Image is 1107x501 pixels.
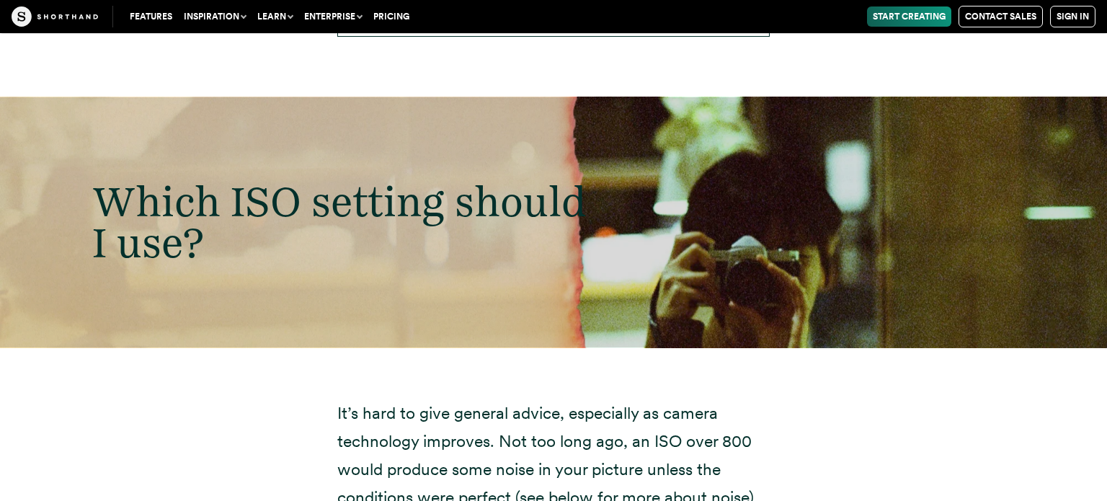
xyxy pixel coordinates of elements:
button: Inspiration [178,6,252,27]
a: Sign in [1050,6,1095,27]
button: Learn [252,6,298,27]
img: The Craft [12,6,98,27]
button: Enterprise [298,6,368,27]
a: Start Creating [867,6,951,27]
a: Pricing [368,6,415,27]
a: Contact Sales [959,6,1043,27]
span: Which ISO setting should I use? [92,177,586,268]
a: Features [124,6,178,27]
